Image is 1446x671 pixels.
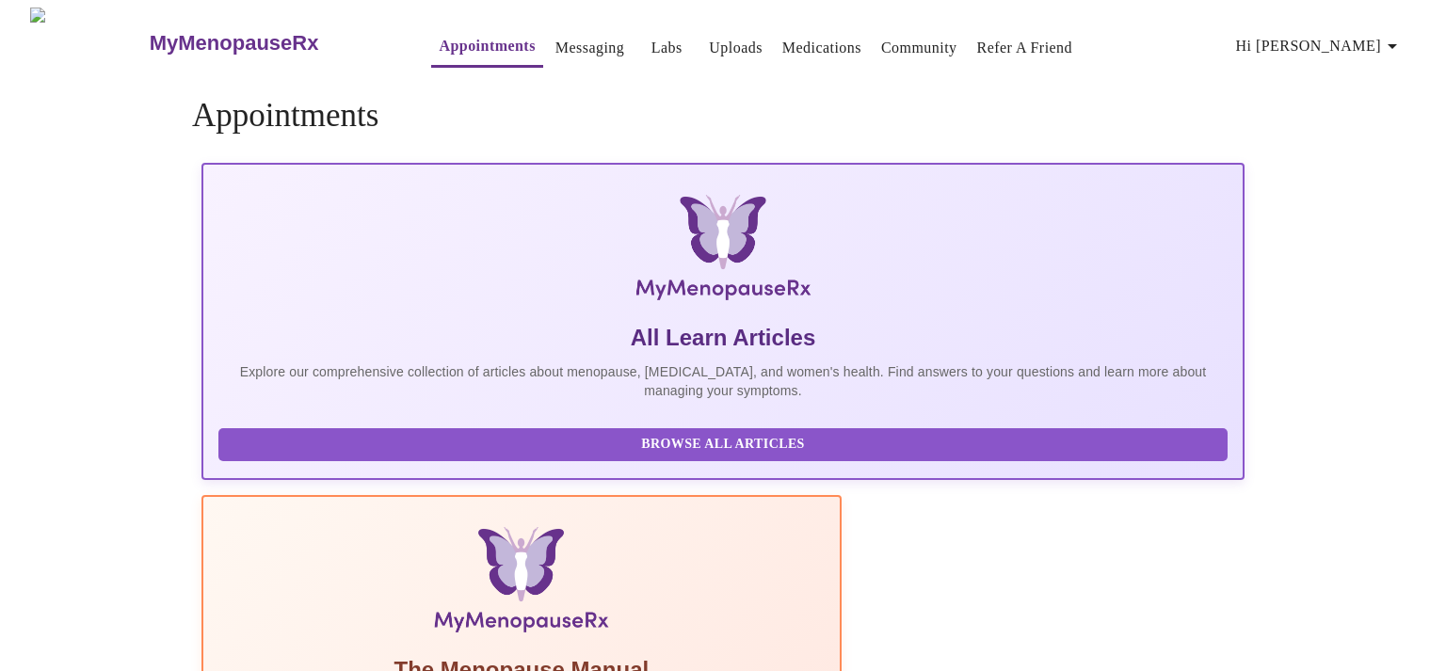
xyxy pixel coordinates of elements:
a: Refer a Friend [977,35,1073,61]
a: Uploads [709,35,763,61]
a: Medications [782,35,861,61]
a: MyMenopauseRx [147,10,394,76]
button: Refer a Friend [970,29,1081,67]
button: Medications [775,29,869,67]
button: Uploads [701,29,770,67]
a: Labs [651,35,683,61]
a: Browse All Articles [218,435,1232,451]
h3: MyMenopauseRx [150,31,319,56]
button: Community [874,29,965,67]
p: Explore our comprehensive collection of articles about menopause, [MEDICAL_DATA], and women's hea... [218,362,1228,400]
a: Community [881,35,957,61]
button: Appointments [431,27,542,68]
h5: All Learn Articles [218,323,1228,353]
button: Hi [PERSON_NAME] [1229,27,1411,65]
span: Hi [PERSON_NAME] [1236,33,1404,59]
img: MyMenopauseRx Logo [30,8,147,78]
span: Browse All Articles [237,433,1209,456]
a: Appointments [439,33,535,59]
button: Labs [636,29,697,67]
a: Messaging [555,35,624,61]
img: Menopause Manual [314,527,728,640]
img: MyMenopauseRx Logo [375,195,1070,308]
h4: Appointments [192,97,1254,135]
button: Messaging [548,29,632,67]
button: Browse All Articles [218,428,1228,461]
